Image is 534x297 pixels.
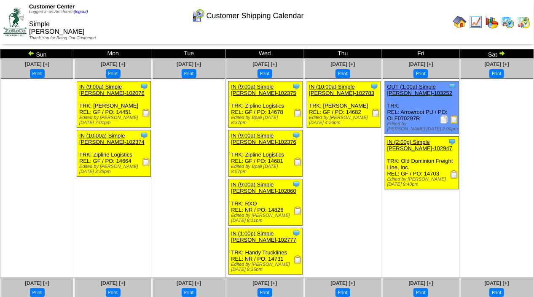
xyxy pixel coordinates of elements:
div: TRK: [PERSON_NAME] REL: GF / PO: 14451 [77,81,151,128]
td: Fri [382,49,460,59]
a: (logout) [74,10,88,14]
a: OUT (1:00a) Simple [PERSON_NAME]-103252 [387,84,453,96]
div: TRK: Old Dominion Freight Line, Inc. REL: GF / PO: 14703 [385,137,459,189]
div: Edited by Bpali [DATE] 8:57pm [231,164,302,174]
td: Sat [460,49,534,59]
img: Tooltip [292,229,301,238]
td: Thu [304,49,382,59]
a: IN (10:00a) Simple [PERSON_NAME]-102783 [309,84,375,96]
div: Edited by Bpali [DATE] 8:37pm [231,115,302,125]
a: [DATE] [+] [331,61,355,67]
img: Tooltip [370,82,378,91]
button: Print [106,288,121,297]
img: Receiving Document [372,109,380,117]
td: Tue [152,49,226,59]
img: home.gif [453,15,467,29]
button: Print [182,69,196,78]
button: Print [489,288,504,297]
button: Print [30,69,45,78]
div: TRK: RXO REL: NR / PO: 14826 [229,179,303,226]
span: [DATE] [+] [25,280,49,286]
img: Packing Slip [440,115,448,124]
a: [DATE] [+] [177,61,201,67]
a: [DATE] [+] [485,280,509,286]
button: Print [258,288,272,297]
div: TRK: Handy Trucklines REL: NR / PO: 14731 [229,228,303,275]
img: arrowright.gif [499,50,505,57]
img: Tooltip [292,82,301,91]
a: IN (1:00p) Simple [PERSON_NAME]-102777 [231,230,296,243]
a: IN (10:00a) Simple [PERSON_NAME]-102374 [79,132,145,145]
td: Sun [0,49,74,59]
img: arrowleft.gif [28,50,35,57]
img: calendarinout.gif [517,15,531,29]
a: IN (2:00p) Simple [PERSON_NAME]-102947 [387,139,453,151]
img: line_graph.gif [469,15,483,29]
a: [DATE] [+] [252,280,277,286]
div: Edited by [PERSON_NAME] [DATE] 2:00pm [387,121,459,132]
img: Receiving Document [294,207,302,215]
img: Tooltip [292,180,301,189]
a: IN (9:00a) Simple [PERSON_NAME]-102860 [231,181,296,194]
div: TRK: Zipline Logistics REL: GF / PO: 14681 [229,130,303,177]
img: Tooltip [140,82,148,91]
img: Tooltip [448,82,456,91]
img: Tooltip [292,131,301,140]
span: Customer Shipping Calendar [207,11,304,20]
td: Mon [74,49,152,59]
a: [DATE] [+] [409,61,433,67]
img: Receiving Document [142,109,150,117]
div: TRK: Zipline Logistics REL: GF / PO: 14678 [229,81,303,128]
a: [DATE] [+] [101,280,125,286]
a: [DATE] [+] [409,280,433,286]
div: Edited by [PERSON_NAME] [DATE] 9:40pm [387,177,459,187]
div: TRK: Zipline Logistics REL: GF / PO: 14664 [77,130,151,177]
img: Tooltip [140,131,148,140]
img: graph.gif [485,15,499,29]
button: Print [335,69,350,78]
div: Edited by [PERSON_NAME] [DATE] 7:01pm [79,115,150,125]
div: Edited by [PERSON_NAME] [DATE] 8:11pm [231,213,302,223]
a: IN (9:00a) Simple [PERSON_NAME]-102375 [231,84,296,96]
img: calendarcustomer.gif [191,9,205,22]
img: Receiving Document [294,256,302,264]
span: Thank You for Being Our Customer! [29,36,96,40]
button: Print [258,69,272,78]
img: Receiving Document [294,158,302,166]
a: [DATE] [+] [177,280,201,286]
img: calendarprod.gif [501,15,515,29]
span: Customer Center [29,3,75,10]
button: Print [489,69,504,78]
button: Print [182,288,196,297]
td: Wed [226,49,304,59]
a: [DATE] [+] [331,280,355,286]
div: Edited by [PERSON_NAME] [DATE] 8:35pm [231,262,302,272]
div: TRK: REL: Arrowroot PU / PO: OLF070297R [385,81,459,134]
img: Receiving Document [294,109,302,117]
img: Receiving Document [450,170,459,179]
a: IN (9:00a) Simple [PERSON_NAME]-102076 [79,84,145,96]
img: Tooltip [448,138,456,146]
button: Print [335,288,350,297]
a: [DATE] [+] [101,61,125,67]
img: ZoRoCo_Logo(Green%26Foil)%20jpg.webp [3,8,27,36]
a: [DATE] [+] [25,61,49,67]
div: Edited by [PERSON_NAME] [DATE] 3:35pm [79,164,150,174]
a: IN (9:00a) Simple [PERSON_NAME]-102376 [231,132,296,145]
a: [DATE] [+] [485,61,509,67]
span: Simple [PERSON_NAME] [29,21,85,35]
span: [DATE] [+] [252,61,277,67]
img: Bill of Lading [450,115,459,124]
div: TRK: [PERSON_NAME] REL: GF / PO: 14682 [307,81,381,128]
